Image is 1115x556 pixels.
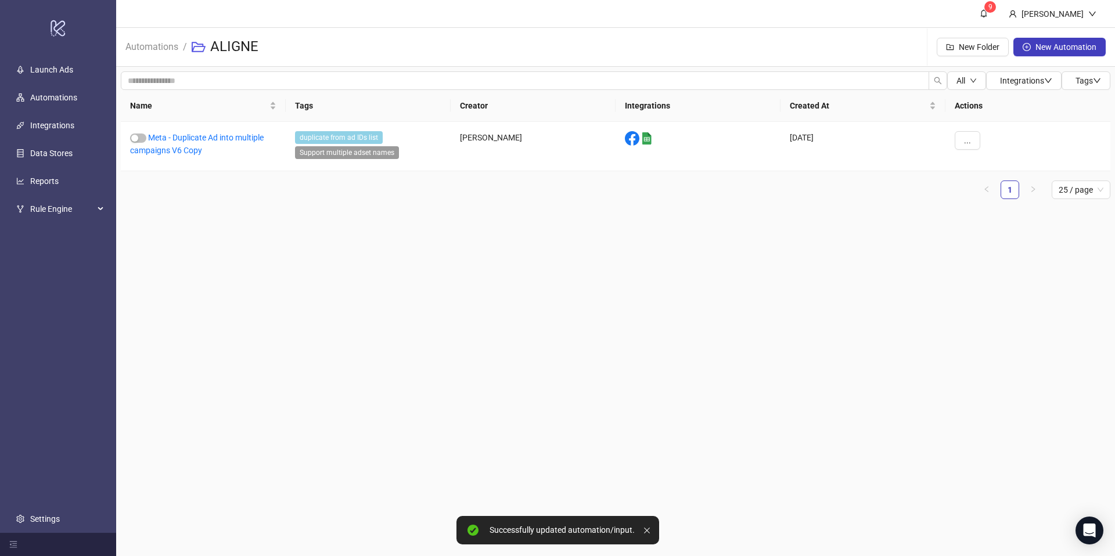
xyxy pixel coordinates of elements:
button: right [1024,180,1042,199]
span: left [983,186,990,193]
th: Name [121,90,286,122]
span: Name [130,99,267,112]
span: search [934,77,942,85]
span: Created At [790,99,927,112]
span: fork [16,205,24,213]
div: [PERSON_NAME] [451,122,616,171]
th: Created At [780,90,945,122]
button: left [977,180,996,199]
span: 9 [988,3,992,11]
div: Open Intercom Messenger [1076,517,1103,544]
h3: ALIGNE [210,38,258,56]
a: Automations [30,93,77,102]
span: down [970,77,977,84]
button: Integrationsdown [986,71,1062,90]
span: folder-open [192,40,206,54]
th: Creator [451,90,616,122]
sup: 9 [984,1,996,13]
span: plus-circle [1023,43,1031,51]
a: Data Stores [30,149,73,158]
div: [PERSON_NAME] [1017,8,1088,20]
li: / [183,28,187,66]
span: right [1030,186,1037,193]
button: New Folder [937,38,1009,56]
a: Integrations [30,121,74,130]
span: down [1093,77,1101,85]
a: Automations [123,39,181,52]
a: Settings [30,514,60,523]
button: ... [955,131,980,150]
div: Page Size [1052,180,1110,199]
th: Tags [286,90,451,122]
span: All [956,76,965,85]
div: [DATE] [780,122,945,171]
span: New Automation [1035,42,1096,52]
button: New Automation [1013,38,1106,56]
span: 25 / page [1059,181,1103,198]
th: Actions [945,90,1110,122]
a: Launch Ads [30,65,73,74]
span: Support multiple adset names [295,146,399,159]
span: Rule Engine [30,197,94,221]
a: Meta - Duplicate Ad into multiple campaigns V6 Copy [130,133,264,155]
span: menu-fold [9,540,17,548]
button: Alldown [947,71,986,90]
th: Integrations [616,90,780,122]
li: Previous Page [977,180,996,199]
span: folder-add [946,43,954,51]
span: New Folder [959,42,999,52]
li: Next Page [1024,180,1042,199]
span: down [1044,77,1052,85]
span: bell [980,9,988,17]
span: duplicate from ad IDs list [295,131,383,144]
span: down [1088,10,1096,18]
button: Tagsdown [1062,71,1110,90]
a: Reports [30,176,59,186]
span: Integrations [1000,76,1052,85]
a: 1 [1001,181,1019,198]
span: user [1009,10,1017,18]
div: Successfully updated automation/input. [490,525,635,535]
span: Tags [1076,76,1101,85]
span: ... [964,136,971,145]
